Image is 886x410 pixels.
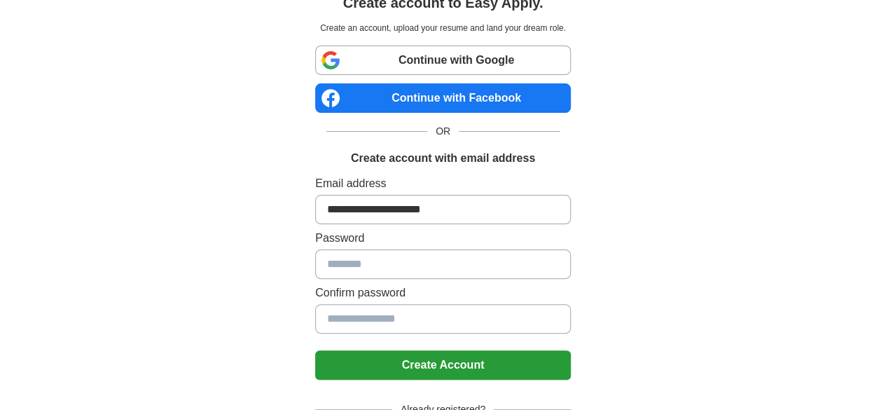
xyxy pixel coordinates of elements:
span: OR [427,124,459,139]
button: Create Account [315,350,571,380]
label: Confirm password [315,285,571,301]
p: Create an account, upload your resume and land your dream role. [318,22,568,34]
label: Password [315,230,571,247]
h1: Create account with email address [351,150,535,167]
a: Continue with Google [315,46,571,75]
label: Email address [315,175,571,192]
a: Continue with Facebook [315,83,571,113]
